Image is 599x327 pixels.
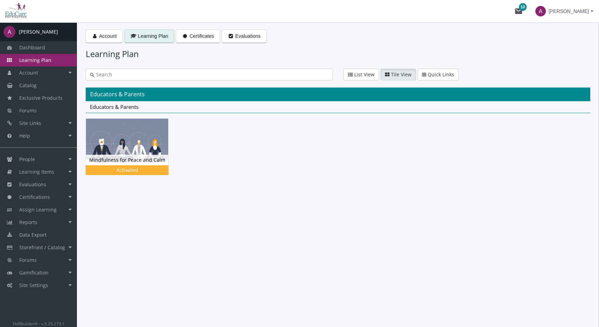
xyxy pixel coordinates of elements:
span: Learning Items [19,168,54,175]
h1: Learning Plan [86,48,590,60]
span: A [3,26,15,38]
span: Certificates [190,33,214,39]
button: Certificates [176,29,220,43]
span: Forums [19,257,37,263]
span: Exclusive Products [19,95,63,101]
span: Account [19,69,38,76]
button: Evaluations [222,29,266,43]
span: Account [99,33,117,39]
span: Tile View [391,71,412,78]
i: Certificates [182,34,188,39]
div: Mindfulness for Peace and Calm [86,155,168,165]
span: Educators & Parents [90,103,138,110]
button: Learning Plan [124,29,174,43]
small: SkillBuilder® - v.5.25.273.1 [13,321,65,326]
span: A [535,6,546,16]
span: Site Links [19,120,41,126]
span: Evaluations [19,181,46,188]
span: Learning Plan [138,33,168,39]
i: Evaluations [228,34,234,39]
span: Gamification [19,269,49,276]
mat-icon: mail [514,7,523,15]
span: Data Export [19,231,47,238]
span: Storefront / Catalog [19,244,65,251]
span: Forums [19,107,37,114]
input: Search [94,71,328,78]
span: Evaluations [235,33,261,39]
span: Dashboard [19,44,45,51]
span: Assign Learning [19,206,57,213]
span: Certifications [19,194,50,200]
span: [PERSON_NAME] [549,5,589,18]
span: Help [19,132,30,139]
span: People [19,156,35,162]
i: Account [92,34,98,39]
span: List View [354,71,375,78]
span: Educators & Parents [90,90,145,98]
span: Catalog [19,82,37,89]
div: [PERSON_NAME] [19,28,58,35]
span: Quick Links [428,71,454,78]
div: Mindfulness for Peace and Calm [86,118,179,185]
span: Reports [19,219,37,225]
button: Account [86,29,123,43]
i: Learning Plan [130,34,137,39]
span: Learning Plan [19,57,51,63]
div: Activated [87,167,167,174]
span: Site Settings [19,282,48,288]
